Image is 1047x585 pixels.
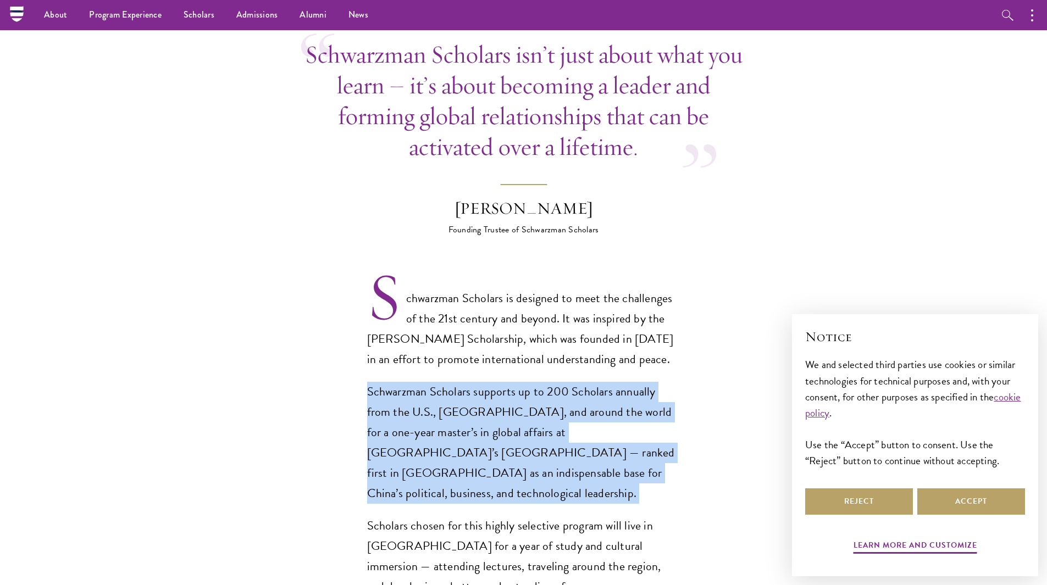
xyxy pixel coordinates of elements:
[428,223,620,236] div: Founding Trustee of Schwarzman Scholars
[805,327,1025,346] h2: Notice
[805,356,1025,468] div: We and selected third parties use cookies or similar technologies for technical purposes and, wit...
[805,389,1021,421] a: cookie policy
[805,488,913,515] button: Reject
[854,538,977,555] button: Learn more and customize
[917,488,1025,515] button: Accept
[428,198,620,220] div: [PERSON_NAME]
[301,39,746,162] p: Schwarzman Scholars isn’t just about what you learn – it’s about becoming a leader and forming gl...
[367,382,680,504] p: Schwarzman Scholars supports up to 200 Scholars annually from the U.S., [GEOGRAPHIC_DATA], and ar...
[367,288,680,370] p: Schwarzman Scholars is designed to meet the challenges of the 21st century and beyond. It was ins...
